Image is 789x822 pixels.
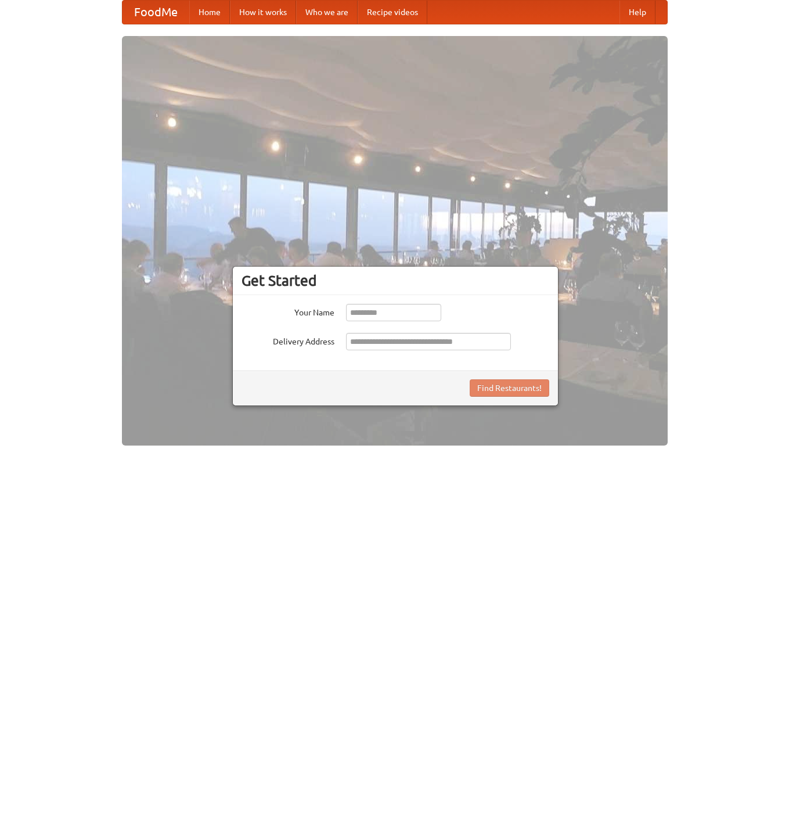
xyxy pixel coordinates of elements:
[619,1,655,24] a: Help
[242,304,334,318] label: Your Name
[230,1,296,24] a: How it works
[123,1,189,24] a: FoodMe
[358,1,427,24] a: Recipe videos
[470,379,549,397] button: Find Restaurants!
[189,1,230,24] a: Home
[242,272,549,289] h3: Get Started
[242,333,334,347] label: Delivery Address
[296,1,358,24] a: Who we are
